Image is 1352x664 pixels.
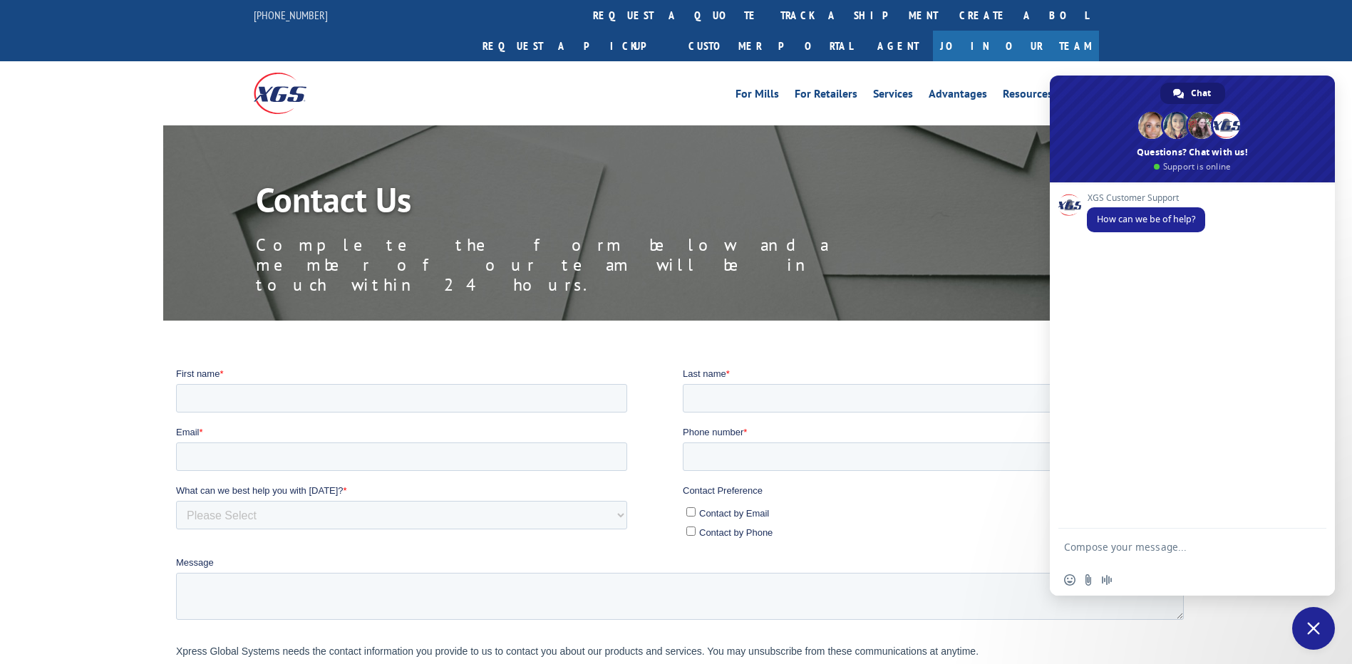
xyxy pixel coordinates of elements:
a: Request a pickup [472,31,678,61]
a: Close chat [1292,607,1335,650]
a: Services [873,88,913,104]
a: Resources [1003,88,1053,104]
a: Advantages [929,88,987,104]
span: XGS Customer Support [1087,193,1205,203]
a: Agent [863,31,933,61]
textarea: Compose your message... [1064,529,1292,564]
a: Chat [1160,83,1225,104]
a: Join Our Team [933,31,1099,61]
span: Send a file [1083,574,1094,586]
a: Customer Portal [678,31,863,61]
span: Insert an emoji [1064,574,1075,586]
a: For Retailers [795,88,857,104]
span: How can we be of help? [1097,213,1195,225]
a: [PHONE_NUMBER] [254,8,328,22]
h1: Contact Us [256,182,897,224]
span: Chat [1191,83,1211,104]
span: Audio message [1101,574,1113,586]
p: Complete the form below and a member of our team will be in touch within 24 hours. [256,235,897,295]
a: For Mills [736,88,779,104]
